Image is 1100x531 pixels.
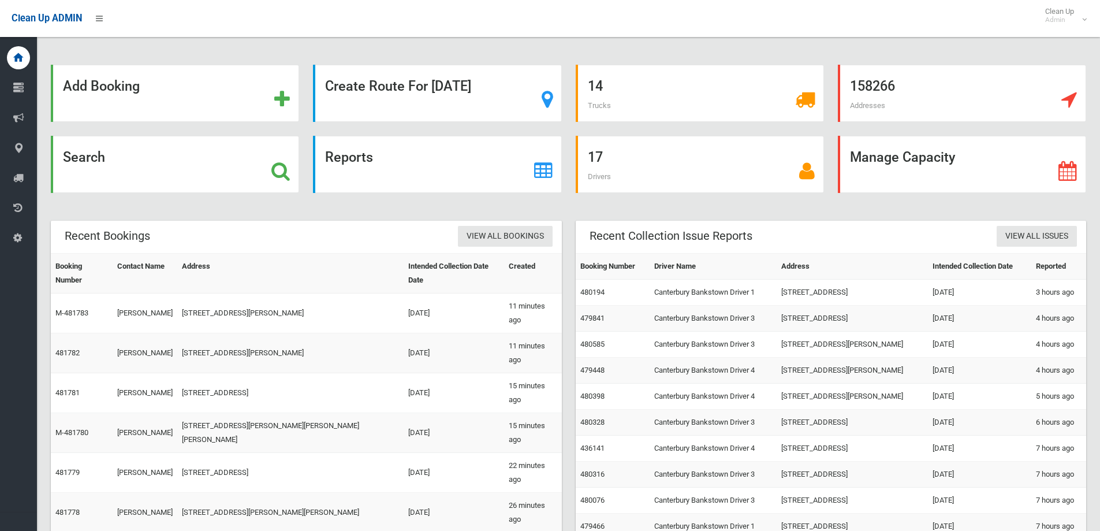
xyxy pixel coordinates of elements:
[504,373,561,413] td: 15 minutes ago
[580,288,605,296] a: 480194
[580,314,605,322] a: 479841
[777,306,928,332] td: [STREET_ADDRESS]
[63,149,105,165] strong: Search
[177,373,404,413] td: [STREET_ADDRESS]
[777,488,928,514] td: [STREET_ADDRESS]
[650,332,777,358] td: Canterbury Bankstown Driver 3
[504,294,561,333] td: 11 minutes ago
[1031,436,1086,462] td: 7 hours ago
[177,254,404,294] th: Address
[1031,254,1086,280] th: Reported
[588,172,611,181] span: Drivers
[404,373,504,413] td: [DATE]
[504,333,561,373] td: 11 minutes ago
[580,392,605,400] a: 480398
[1031,410,1086,436] td: 6 hours ago
[404,453,504,493] td: [DATE]
[650,358,777,384] td: Canterbury Bankstown Driver 4
[51,225,164,247] header: Recent Bookings
[1031,488,1086,514] td: 7 hours ago
[1031,358,1086,384] td: 4 hours ago
[650,384,777,410] td: Canterbury Bankstown Driver 4
[113,373,177,413] td: [PERSON_NAME]
[580,340,605,348] a: 480585
[588,101,611,110] span: Trucks
[504,254,561,294] th: Created
[650,254,777,280] th: Driver Name
[1031,280,1086,306] td: 3 hours ago
[51,136,299,193] a: Search
[504,413,561,453] td: 15 minutes ago
[404,413,504,453] td: [DATE]
[650,410,777,436] td: Canterbury Bankstown Driver 3
[1031,384,1086,410] td: 5 hours ago
[650,462,777,488] td: Canterbury Bankstown Driver 3
[928,436,1031,462] td: [DATE]
[580,522,605,530] a: 479466
[113,294,177,333] td: [PERSON_NAME]
[580,470,605,478] a: 480316
[576,254,650,280] th: Booking Number
[1031,462,1086,488] td: 7 hours ago
[928,332,1031,358] td: [DATE]
[404,254,504,294] th: Intended Collection Date Date
[113,254,177,294] th: Contact Name
[313,136,561,193] a: Reports
[576,136,824,193] a: 17 Drivers
[777,280,928,306] td: [STREET_ADDRESS]
[12,13,82,24] span: Clean Up ADMIN
[838,65,1086,122] a: 158266 Addresses
[1031,306,1086,332] td: 4 hours ago
[325,149,373,165] strong: Reports
[838,136,1086,193] a: Manage Capacity
[850,101,885,110] span: Addresses
[113,333,177,373] td: [PERSON_NAME]
[1045,16,1074,24] small: Admin
[576,65,824,122] a: 14 Trucks
[777,410,928,436] td: [STREET_ADDRESS]
[580,418,605,426] a: 480328
[51,254,113,294] th: Booking Number
[928,410,1031,436] td: [DATE]
[650,488,777,514] td: Canterbury Bankstown Driver 3
[588,78,603,94] strong: 14
[325,78,471,94] strong: Create Route For [DATE]
[55,508,80,517] a: 481778
[580,366,605,374] a: 479448
[928,254,1031,280] th: Intended Collection Date
[777,436,928,462] td: [STREET_ADDRESS]
[404,294,504,333] td: [DATE]
[928,306,1031,332] td: [DATE]
[55,468,80,477] a: 481779
[63,78,140,94] strong: Add Booking
[1031,332,1086,358] td: 4 hours ago
[928,462,1031,488] td: [DATE]
[650,306,777,332] td: Canterbury Bankstown Driver 3
[177,333,404,373] td: [STREET_ADDRESS][PERSON_NAME]
[777,358,928,384] td: [STREET_ADDRESS][PERSON_NAME]
[504,453,561,493] td: 22 minutes ago
[177,294,404,333] td: [STREET_ADDRESS][PERSON_NAME]
[588,149,603,165] strong: 17
[51,65,299,122] a: Add Booking
[313,65,561,122] a: Create Route For [DATE]
[177,453,404,493] td: [STREET_ADDRESS]
[113,413,177,453] td: [PERSON_NAME]
[928,384,1031,410] td: [DATE]
[777,462,928,488] td: [STREET_ADDRESS]
[55,348,80,357] a: 481782
[580,444,605,452] a: 436141
[404,333,504,373] td: [DATE]
[580,496,605,504] a: 480076
[850,78,895,94] strong: 158266
[458,226,553,247] a: View All Bookings
[928,488,1031,514] td: [DATE]
[113,453,177,493] td: [PERSON_NAME]
[650,280,777,306] td: Canterbury Bankstown Driver 1
[850,149,955,165] strong: Manage Capacity
[1039,7,1086,24] span: Clean Up
[55,309,88,317] a: M-481783
[777,332,928,358] td: [STREET_ADDRESS][PERSON_NAME]
[576,225,766,247] header: Recent Collection Issue Reports
[928,280,1031,306] td: [DATE]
